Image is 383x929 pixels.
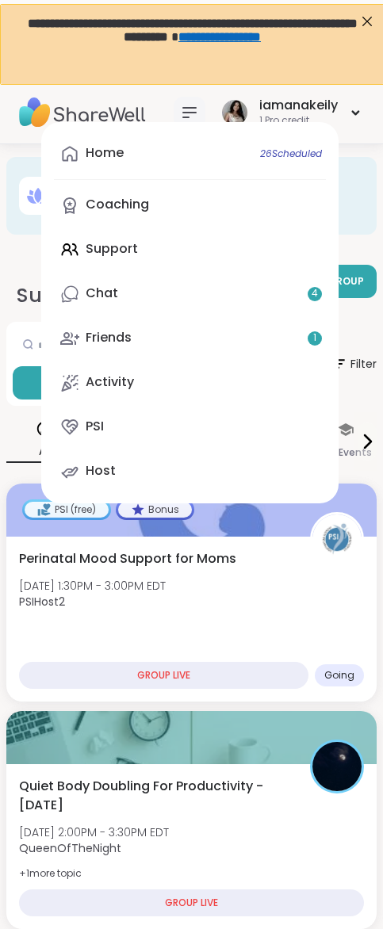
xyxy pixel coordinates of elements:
div: Chat [86,285,118,302]
a: Host [54,453,326,491]
div: GROUP LIVE [19,889,364,916]
img: ShareWell Nav Logo [19,85,146,140]
div: Bonus [118,502,192,518]
span: 4 [312,287,318,300]
span: Filter [328,345,377,383]
a: Chat4 [54,275,326,313]
div: Activity [86,373,134,391]
span: Perinatal Mood Support for Moms [19,549,236,568]
p: Life Events [320,443,372,462]
a: PSI [54,408,326,446]
img: PSIHost2 [312,514,362,564]
span: Quiet Body Doubling For Productivity - [DATE] [19,777,293,815]
div: PSI [86,418,104,435]
div: PSI (free) [25,502,109,518]
a: Coaching [54,186,326,224]
div: iamanakeily [259,97,338,114]
div: 1 Pro credit [259,114,338,128]
span: [DATE] 2:00PM - 3:30PM EDT [19,824,169,840]
p: All [6,442,82,463]
b: QueenOfTheNight [19,840,121,856]
a: Home26Scheduled [54,135,326,173]
span: Going [324,669,354,682]
span: 26 Scheduled [260,147,322,160]
div: Host [86,462,116,480]
span: 1 [313,331,316,345]
img: iamanakeily [222,100,247,125]
span: [DATE] 1:30PM - 3:00PM EDT [19,578,166,594]
div: Coaching [86,196,149,213]
div: GROUP LIVE [19,662,308,689]
img: QueenOfTheNight [312,742,362,791]
h2: Upcoming Support Groups [6,254,186,309]
div: Friends [86,329,132,346]
b: PSIHost2 [19,594,65,610]
div: Close Step [356,6,377,27]
button: Filter [328,322,377,406]
button: Search [13,366,319,400]
a: Activity [54,364,326,402]
a: Friends1 [54,319,326,357]
div: Home [86,144,124,162]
